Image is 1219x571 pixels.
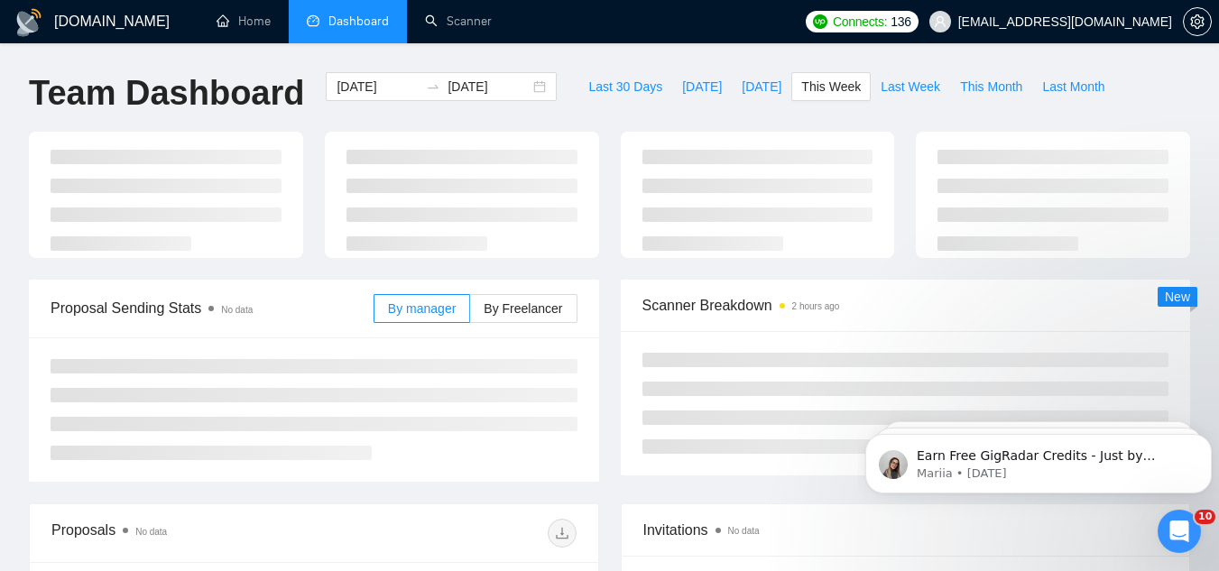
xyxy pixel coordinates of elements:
a: searchScanner [425,14,492,29]
div: Proposals [51,519,314,548]
span: 136 [891,12,910,32]
button: [DATE] [732,72,791,101]
button: [DATE] [672,72,732,101]
span: No data [221,305,253,315]
input: Start date [337,77,419,97]
span: setting [1184,14,1211,29]
span: user [934,15,947,28]
button: Last Month [1032,72,1114,101]
button: Last Week [871,72,950,101]
button: This Month [950,72,1032,101]
span: No data [135,527,167,537]
span: Last 30 Days [588,77,662,97]
span: New [1165,290,1190,304]
h1: Team Dashboard [29,72,304,115]
span: This Week [801,77,861,97]
input: End date [448,77,530,97]
iframe: Intercom notifications message [858,396,1219,522]
span: swap-right [426,79,440,94]
span: Last Month [1042,77,1104,97]
span: Proposal Sending Stats [51,297,374,319]
span: [DATE] [742,77,781,97]
span: By Freelancer [484,301,562,316]
span: 10 [1195,510,1215,524]
span: Dashboard [328,14,389,29]
button: Last 30 Days [578,72,672,101]
iframe: Intercom live chat [1158,510,1201,553]
span: to [426,79,440,94]
span: Last Week [881,77,940,97]
button: This Week [791,72,871,101]
img: upwork-logo.png [813,14,827,29]
span: This Month [960,77,1022,97]
span: dashboard [307,14,319,27]
span: By manager [388,301,456,316]
a: homeHome [217,14,271,29]
span: Invitations [643,519,1168,541]
button: setting [1183,7,1212,36]
span: No data [728,526,760,536]
a: setting [1183,14,1212,29]
time: 2 hours ago [792,301,840,311]
span: [DATE] [682,77,722,97]
span: Connects: [833,12,887,32]
img: logo [14,8,43,37]
span: Scanner Breakdown [642,294,1169,317]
